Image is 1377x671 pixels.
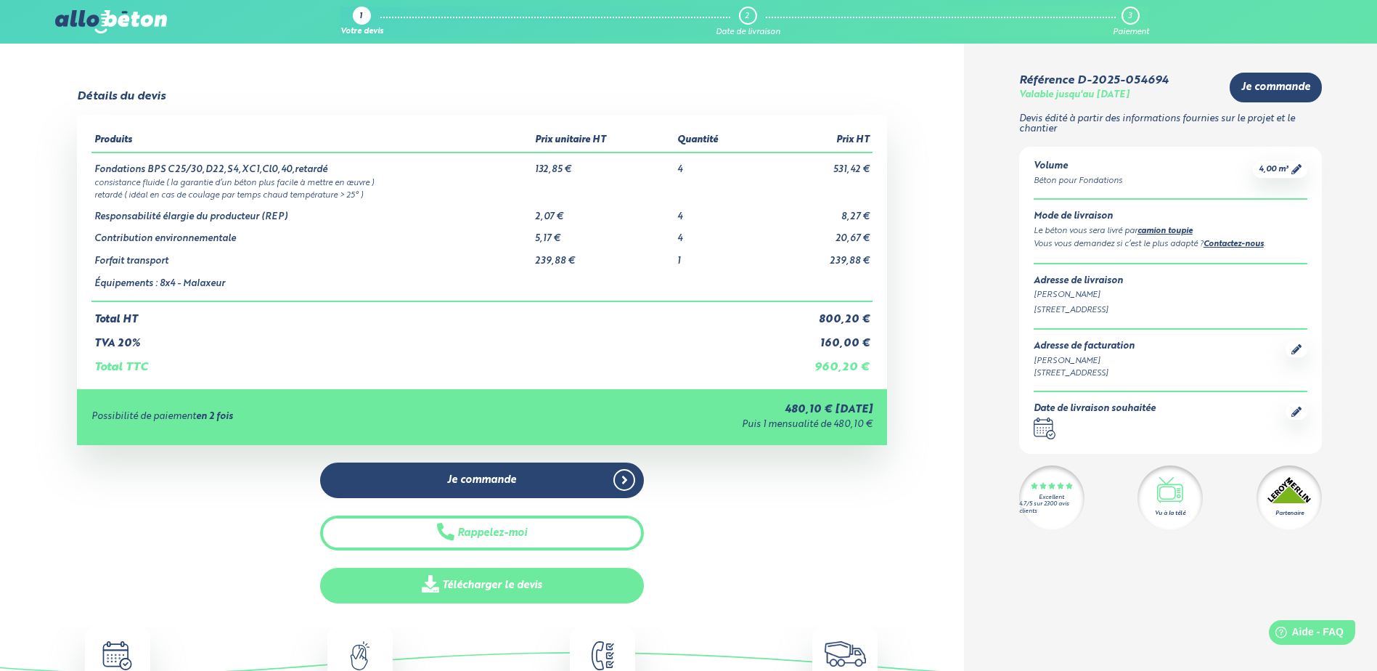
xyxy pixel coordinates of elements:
[1034,211,1307,222] div: Mode de livraison
[497,420,872,431] div: Puis 1 mensualité de 480,10 €
[359,12,362,22] div: 1
[320,568,644,603] a: Télécharger le devis
[1034,175,1122,187] div: Béton pour Fondations
[320,516,644,551] button: Rappelez-moi
[1137,227,1193,235] a: camion toupie
[1039,495,1064,501] div: Excellent
[1230,73,1322,102] a: Je commande
[91,245,532,267] td: Forfait transport
[91,326,759,350] td: TVA 20%
[1034,161,1122,172] div: Volume
[716,28,780,37] div: Date de livraison
[1019,74,1169,87] div: Référence D-2025-054694
[532,245,674,267] td: 239,88 €
[1128,12,1132,21] div: 3
[91,301,759,326] td: Total HT
[760,349,873,374] td: 960,20 €
[91,222,532,245] td: Contribution environnementale
[532,222,674,245] td: 5,17 €
[91,129,532,152] th: Produits
[77,90,166,103] div: Détails du devis
[532,152,674,176] td: 132,85 €
[674,222,760,245] td: 4
[1034,276,1307,287] div: Adresse de livraison
[532,200,674,223] td: 2,07 €
[760,129,873,152] th: Prix HT
[340,7,383,37] a: 1 Votre devis
[674,129,760,152] th: Quantité
[760,222,873,245] td: 20,67 €
[1034,289,1307,301] div: [PERSON_NAME]
[760,200,873,223] td: 8,27 €
[760,326,873,350] td: 160,00 €
[91,200,532,223] td: Responsabilité élargie du producteur (REP)
[447,474,516,487] span: Je commande
[1113,28,1149,37] div: Paiement
[1019,114,1322,135] p: Devis édité à partir des informations fournies sur le projet et le chantier
[760,245,873,267] td: 239,88 €
[1275,509,1304,518] div: Partenaire
[760,301,873,326] td: 800,20 €
[532,129,674,152] th: Prix unitaire HT
[1204,240,1264,248] a: Contactez-nous
[91,267,532,302] td: Équipements : 8x4 - Malaxeur
[1034,355,1135,367] div: [PERSON_NAME]
[1241,81,1310,94] span: Je commande
[340,28,383,37] div: Votre devis
[1034,341,1135,352] div: Adresse de facturation
[91,349,759,374] td: Total TTC
[91,176,872,188] td: consistance fluide ( la garantie d’un béton plus facile à mettre en œuvre )
[1034,225,1307,238] div: Le béton vous sera livré par
[1248,614,1361,655] iframe: Help widget launcher
[674,200,760,223] td: 4
[91,412,497,423] div: Possibilité de paiement
[760,152,873,176] td: 531,42 €
[674,245,760,267] td: 1
[55,10,167,33] img: allobéton
[1034,304,1307,317] div: [STREET_ADDRESS]
[1019,501,1084,514] div: 4.7/5 sur 2300 avis clients
[196,412,233,421] strong: en 2 fois
[1019,90,1129,101] div: Valable jusqu'au [DATE]
[716,7,780,37] a: 2 Date de livraison
[320,463,644,498] a: Je commande
[1034,238,1307,251] div: Vous vous demandez si c’est le plus adapté ? .
[745,12,749,21] div: 2
[1034,404,1156,415] div: Date de livraison souhaitée
[825,641,866,667] img: truck.c7a9816ed8b9b1312949.png
[1155,509,1185,518] div: Vu à la télé
[674,152,760,176] td: 4
[497,404,872,416] div: 480,10 € [DATE]
[91,152,532,176] td: Fondations BPS C25/30,D22,S4,XC1,Cl0,40,retardé
[1034,367,1135,380] div: [STREET_ADDRESS]
[1113,7,1149,37] a: 3 Paiement
[91,188,872,200] td: retardé ( idéal en cas de coulage par temps chaud température > 25° )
